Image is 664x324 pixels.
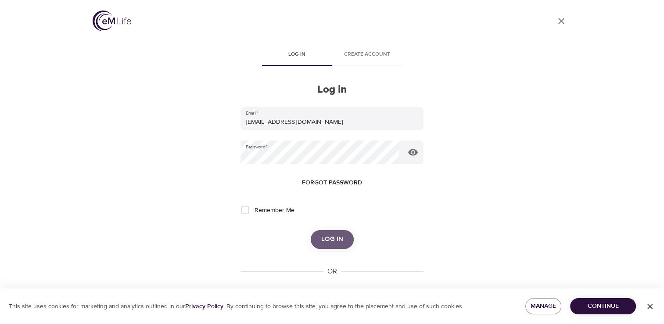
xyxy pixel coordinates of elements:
[337,50,397,59] span: Create account
[298,175,366,191] button: Forgot password
[525,298,562,314] button: Manage
[254,206,294,215] span: Remember Me
[577,301,629,312] span: Continue
[311,230,354,248] button: Log in
[302,177,362,188] span: Forgot password
[240,83,423,96] h2: Log in
[240,45,423,66] div: disabled tabs example
[93,11,131,31] img: logo
[185,302,223,310] a: Privacy Policy
[321,234,343,245] span: Log in
[324,266,341,277] div: OR
[570,298,636,314] button: Continue
[267,50,327,59] span: Log in
[551,11,572,32] a: close
[532,301,555,312] span: Manage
